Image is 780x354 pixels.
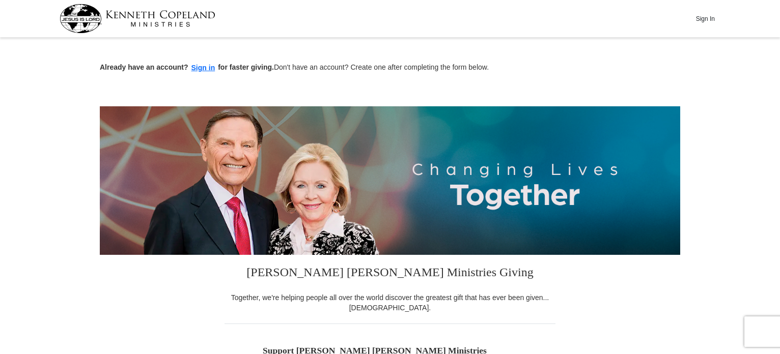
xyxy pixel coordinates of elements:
h3: [PERSON_NAME] [PERSON_NAME] Ministries Giving [225,255,555,292]
div: Together, we're helping people all over the world discover the greatest gift that has ever been g... [225,292,555,313]
img: kcm-header-logo.svg [60,4,215,33]
strong: Already have an account? for faster giving. [100,63,274,71]
button: Sign In [690,11,720,26]
button: Sign in [188,62,218,74]
p: Don't have an account? Create one after completing the form below. [100,62,680,74]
